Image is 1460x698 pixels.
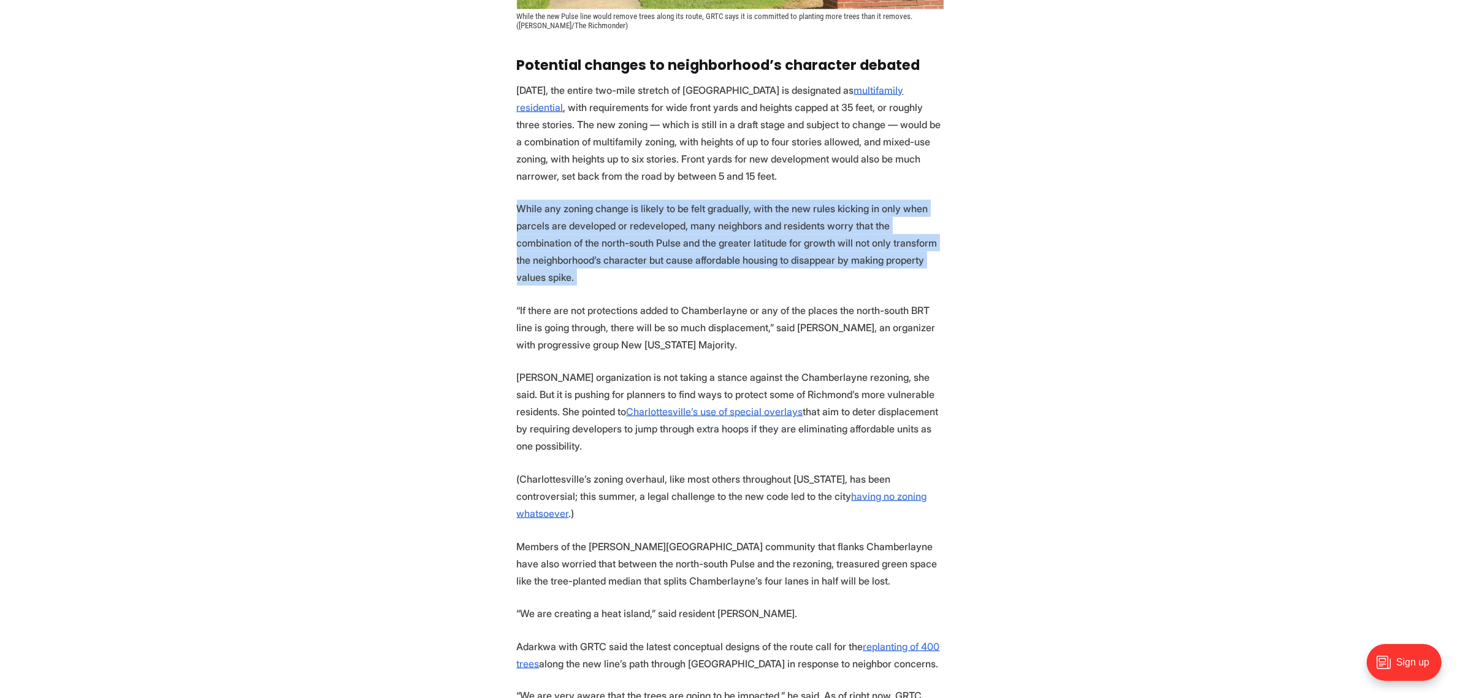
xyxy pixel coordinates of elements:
a: replanting of 400 trees [517,640,940,670]
p: Members of the [PERSON_NAME][GEOGRAPHIC_DATA] community that flanks Chamberlayne have also worrie... [517,538,944,589]
p: (Charlottesville’s zoning overhaul, like most others throughout [US_STATE], has been controversia... [517,470,944,522]
strong: Potential changes to neighborhood’s character debated [517,55,920,75]
iframe: portal-trigger [1356,638,1460,698]
p: “If there are not protections added to Chamberlayne or any of the places the north-south BRT line... [517,302,944,353]
a: multifamily residential [517,84,904,113]
a: having no zoning whatsoever [517,490,927,520]
p: “We are creating a heat island,” said resident [PERSON_NAME]. [517,605,944,622]
p: [PERSON_NAME] organization is not taking a stance against the Chamberlayne rezoning, she said. Bu... [517,369,944,454]
p: Adarkwa with GRTC said the latest conceptual designs of the route call for the along the new line... [517,638,944,672]
p: While any zoning change is likely to be felt gradually, with the new rules kicking in only when p... [517,200,944,286]
a: Charlottesville’s use of special overlays [627,405,803,418]
span: While the new Pulse line would remove trees along its route, GRTC says it is committed to plantin... [517,12,915,30]
p: [DATE], the entire two-mile stretch of [GEOGRAPHIC_DATA] is designated as , with requirements for... [517,82,944,185]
